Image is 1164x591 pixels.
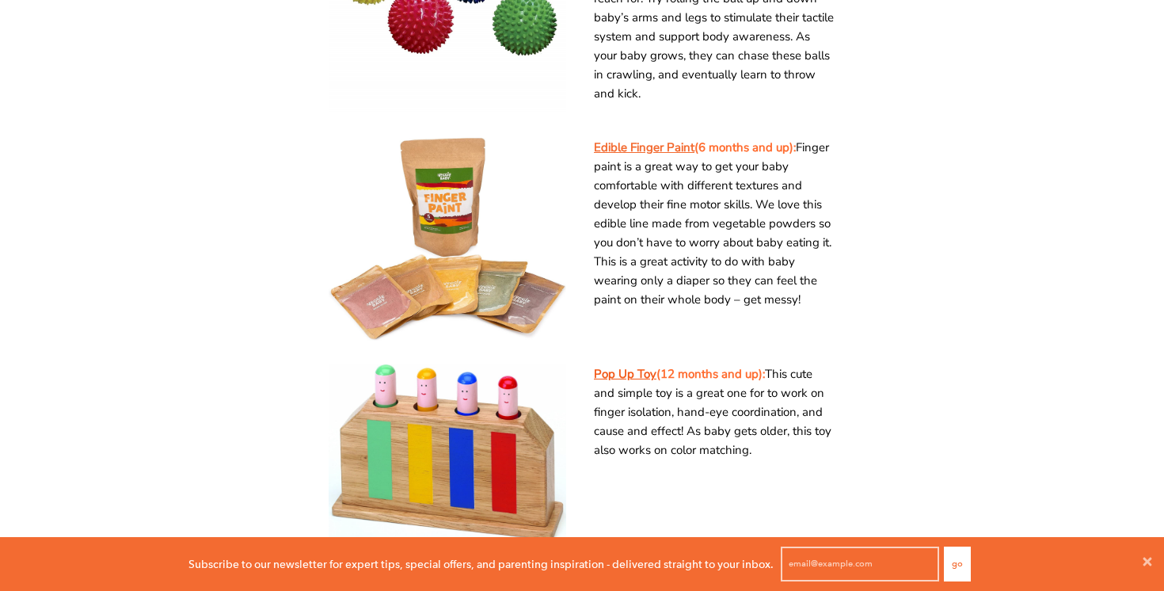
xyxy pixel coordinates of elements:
button: Go [944,547,971,581]
span: (6 months and up): [594,139,796,155]
p: Subscribe to our newsletter for expert tips, special offers, and parenting inspiration - delivere... [188,555,774,573]
span: This cute and simple toy is a great one for to work on finger isolation, hand-eye coordination, a... [594,364,835,459]
a: Edible Finger Paint [594,139,694,155]
span: Finger paint is a great way to get your baby comfortable with different textures and develop thei... [594,138,835,309]
input: email@example.com [781,547,939,581]
span: (12 months and up): [594,366,765,382]
a: Pop Up Toy [594,366,656,382]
